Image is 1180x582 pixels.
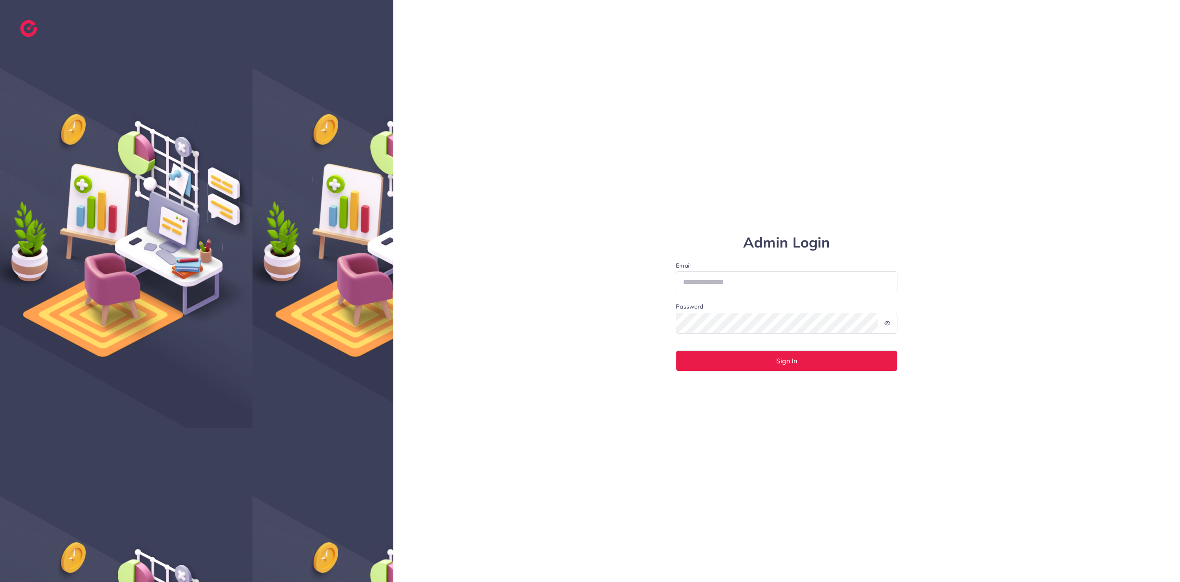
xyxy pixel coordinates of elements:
button: Sign In [676,350,897,371]
img: logo [20,20,37,37]
label: Password [676,302,703,311]
span: Sign In [776,357,797,364]
h1: Admin Login [676,234,897,251]
label: Email [676,261,897,270]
